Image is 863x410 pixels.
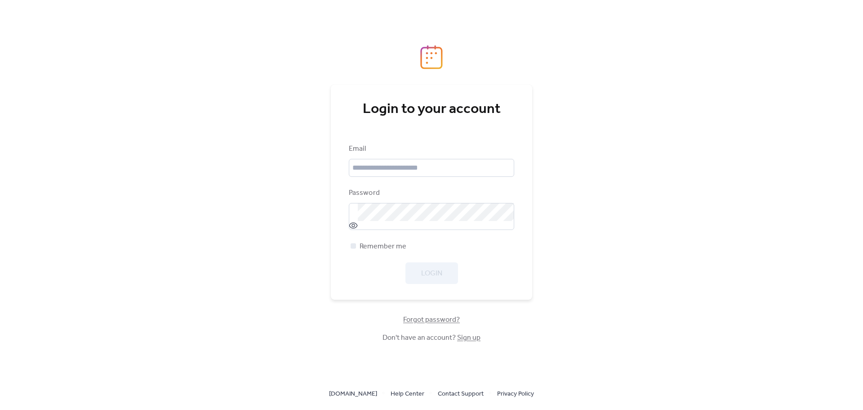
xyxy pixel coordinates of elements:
span: Don't have an account? [383,333,480,343]
a: Help Center [391,388,424,399]
img: logo [420,45,443,69]
div: Password [349,188,512,198]
div: Login to your account [349,100,514,118]
span: Forgot password? [403,315,460,325]
a: Privacy Policy [497,388,534,399]
a: Sign up [457,331,480,345]
div: Email [349,144,512,154]
span: Remember me [360,241,406,252]
a: Contact Support [438,388,484,399]
a: [DOMAIN_NAME] [329,388,377,399]
a: Forgot password? [403,317,460,322]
